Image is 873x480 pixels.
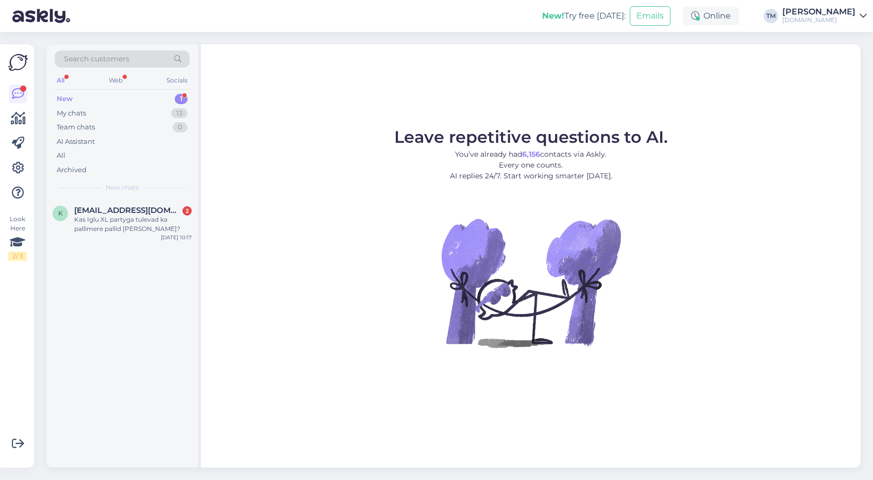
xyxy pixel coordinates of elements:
b: New! [542,11,564,21]
div: Try free [DATE]: [542,10,626,22]
p: You’ve already had contacts via Askly. Every one counts. AI replies 24/7. Start working smarter [... [394,149,668,181]
div: AI Assistant [57,137,95,147]
div: 2 / 3 [8,252,27,261]
div: Archived [57,165,87,175]
div: Web [107,74,125,87]
img: No Chat active [438,190,624,375]
b: 6,156 [522,150,540,159]
div: [PERSON_NAME] [782,8,855,16]
div: All [57,151,65,161]
button: Emails [630,6,670,26]
span: Katlin.kleberg@gmail.com [74,206,181,215]
span: K [58,209,63,217]
img: Askly Logo [8,53,28,72]
a: [PERSON_NAME][DOMAIN_NAME] [782,8,867,24]
div: [DATE] 10:17 [161,234,192,241]
div: Kas Iglu XL partyga tulevad ka pallimere pallid [PERSON_NAME]? [74,215,192,234]
div: Socials [164,74,190,87]
span: Search customers [64,54,129,64]
div: TM [764,9,778,23]
div: My chats [57,108,86,119]
div: All [55,74,66,87]
span: Leave repetitive questions to AI. [394,127,668,147]
div: 2 [182,206,192,216]
div: [DOMAIN_NAME] [782,16,855,24]
div: Team chats [57,122,95,133]
div: Look Here [8,214,27,261]
div: 1 [175,94,188,104]
div: 0 [173,122,188,133]
div: New [57,94,73,104]
div: 13 [171,108,188,119]
span: New chats [106,183,139,192]
div: Online [683,7,739,25]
